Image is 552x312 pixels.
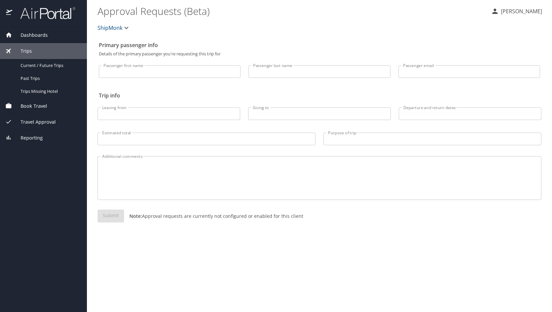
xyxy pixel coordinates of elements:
[99,52,540,56] p: Details of the primary passenger you're requesting this trip for
[499,7,542,15] p: [PERSON_NAME]
[98,23,122,32] span: ShipMonk
[488,5,545,17] button: [PERSON_NAME]
[12,31,48,39] span: Dashboards
[12,134,43,142] span: Reporting
[21,88,79,94] span: Trips Missing Hotel
[124,213,303,219] p: Approval requests are currently not configured or enabled for this client
[6,7,13,20] img: icon-airportal.png
[95,21,133,34] button: ShipMonk
[12,102,47,110] span: Book Travel
[12,118,56,126] span: Travel Approval
[13,7,75,20] img: airportal-logo.png
[129,213,142,219] strong: Note:
[21,75,79,82] span: Past Trips
[99,90,540,101] h2: Trip info
[98,1,486,21] h1: Approval Requests (Beta)
[99,40,540,50] h2: Primary passenger info
[21,62,79,69] span: Current / Future Trips
[12,47,32,55] span: Trips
